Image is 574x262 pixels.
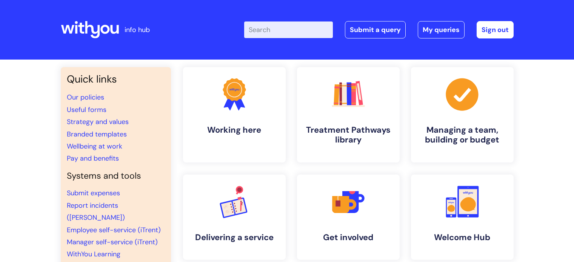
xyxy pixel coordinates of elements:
h4: Treatment Pathways library [303,125,394,145]
h4: Managing a team, building or budget [417,125,508,145]
div: | - [244,21,514,38]
a: Managing a team, building or budget [411,67,514,162]
a: Employee self-service (iTrent) [67,225,161,234]
a: Manager self-service (iTrent) [67,237,158,247]
h3: Quick links [67,73,165,85]
a: Submit expenses [67,188,120,198]
p: info hub [125,24,150,36]
input: Search [244,21,333,38]
h4: Delivering a service [189,233,280,242]
a: WithYou Learning [67,250,120,259]
a: Working here [183,67,286,162]
a: Our policies [67,93,104,102]
a: Useful forms [67,105,106,114]
a: Strategy and values [67,117,129,126]
a: My queries [418,21,465,38]
a: Pay and benefits [67,154,119,163]
a: Sign out [477,21,514,38]
a: Wellbeing at work [67,142,122,151]
h4: Get involved [303,233,394,242]
a: Report incidents ([PERSON_NAME]) [67,201,125,222]
a: Delivering a service [183,175,286,260]
a: Treatment Pathways library [297,67,400,162]
a: Welcome Hub [411,175,514,260]
a: Submit a query [345,21,406,38]
h4: Welcome Hub [417,233,508,242]
a: Branded templates [67,130,127,139]
a: Get involved [297,175,400,260]
h4: Systems and tools [67,171,165,181]
h4: Working here [189,125,280,135]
